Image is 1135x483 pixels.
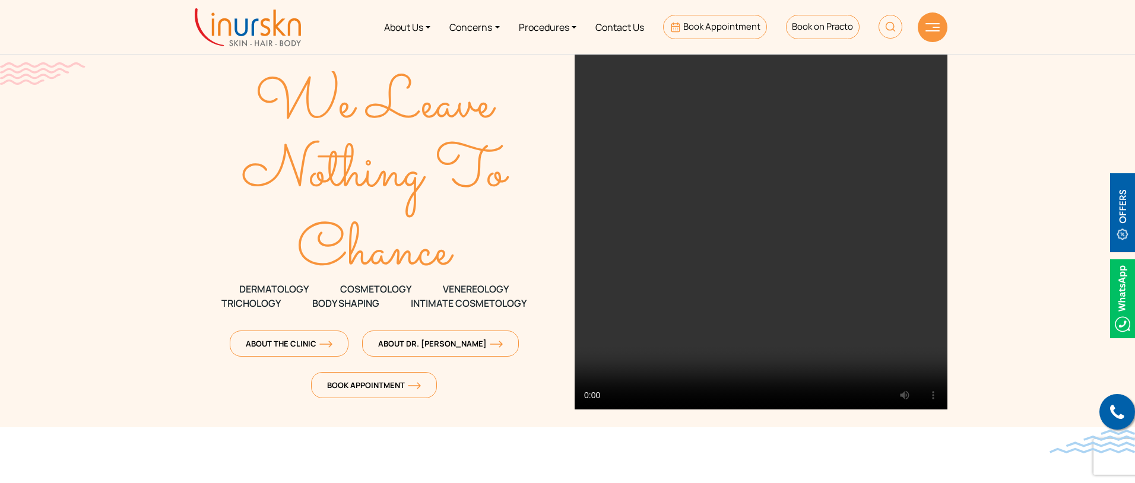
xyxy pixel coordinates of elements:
[246,338,332,349] span: About The Clinic
[340,282,411,296] span: COSMETOLOGY
[327,380,421,390] span: Book Appointment
[221,296,281,310] span: TRICHOLOGY
[255,61,496,149] text: We Leave
[1050,430,1135,453] img: bluewave
[792,20,853,33] span: Book on Practo
[683,20,760,33] span: Book Appointment
[230,331,348,357] a: About The Clinicorange-arrow
[297,208,455,296] text: Chance
[375,5,440,49] a: About Us
[239,282,309,296] span: DERMATOLOGY
[311,372,437,398] a: Book Appointmentorange-arrow
[509,5,586,49] a: Procedures
[411,296,527,310] span: Intimate Cosmetology
[586,5,654,49] a: Contact Us
[362,331,519,357] a: About Dr. [PERSON_NAME]orange-arrow
[879,15,902,39] img: HeaderSearch
[1110,173,1135,252] img: offerBt
[242,129,510,217] text: Nothing To
[440,5,509,49] a: Concerns
[319,341,332,348] img: orange-arrow
[925,23,940,31] img: hamLine.svg
[1110,259,1135,338] img: Whatsappicon
[1110,291,1135,304] a: Whatsappicon
[312,296,379,310] span: Body Shaping
[490,341,503,348] img: orange-arrow
[378,338,503,349] span: About Dr. [PERSON_NAME]
[786,15,860,39] a: Book on Practo
[408,382,421,389] img: orange-arrow
[195,8,301,46] img: inurskn-logo
[663,15,767,39] a: Book Appointment
[443,282,509,296] span: VENEREOLOGY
